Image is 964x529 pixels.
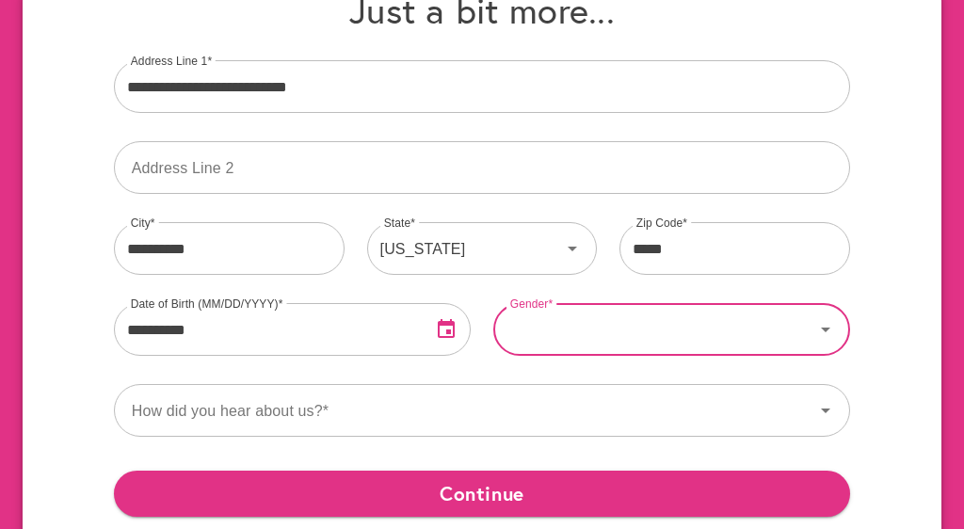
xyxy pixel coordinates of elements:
button: Continue [114,471,851,516]
svg: Icon [561,237,584,260]
div: [US_STATE] [367,222,562,275]
button: Open Date Picker [424,307,469,352]
svg: Icon [814,399,837,422]
svg: Icon [814,318,837,341]
span: Continue [129,476,836,510]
